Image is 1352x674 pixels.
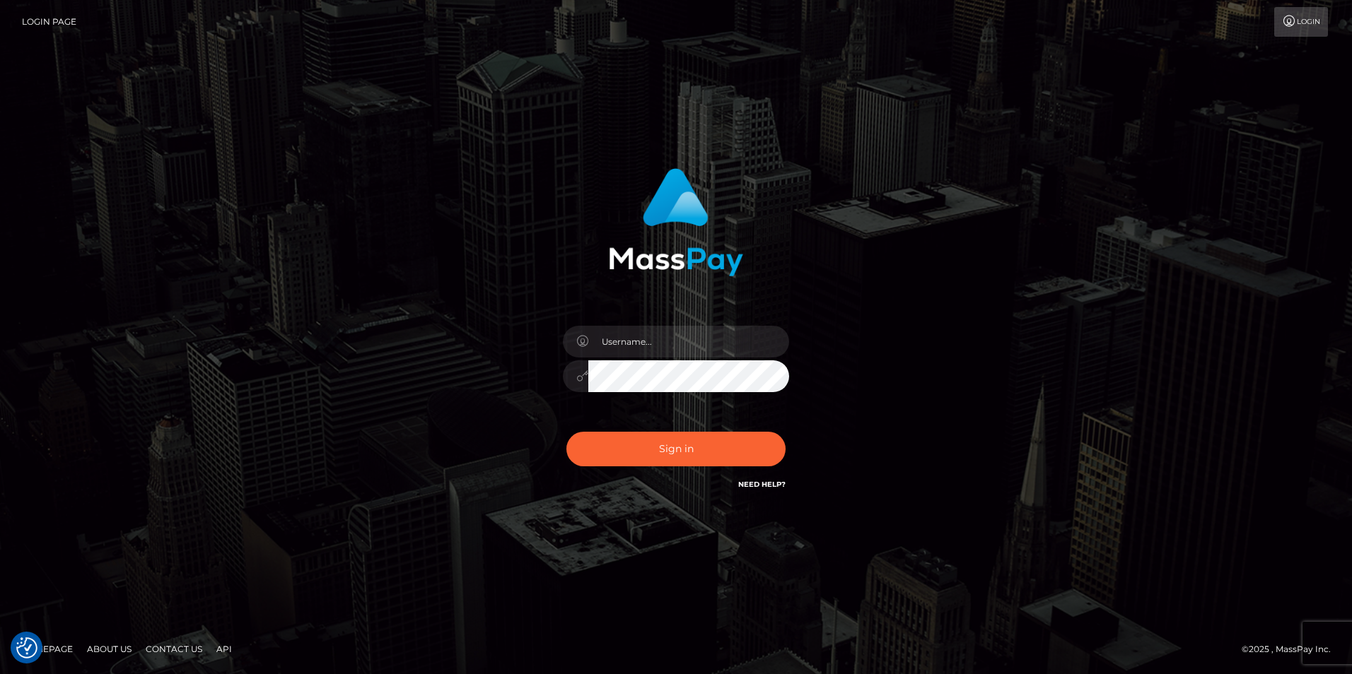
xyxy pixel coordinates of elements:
[16,638,78,660] a: Homepage
[588,326,789,357] input: Username...
[609,168,743,276] img: MassPay Login
[22,7,76,37] a: Login Page
[140,638,208,660] a: Contact Us
[738,480,786,489] a: Need Help?
[1242,642,1341,657] div: © 2025 , MassPay Inc.
[16,637,37,658] button: Consent Preferences
[1274,7,1328,37] a: Login
[566,432,786,466] button: Sign in
[81,638,137,660] a: About Us
[16,637,37,658] img: Revisit consent button
[211,638,238,660] a: API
